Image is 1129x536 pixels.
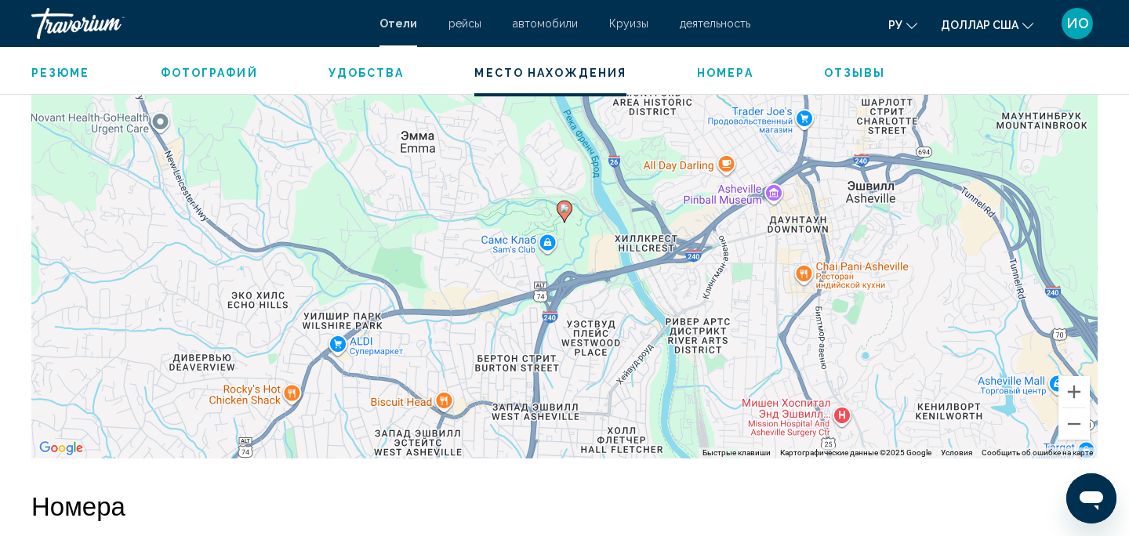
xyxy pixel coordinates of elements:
a: Открыть эту область в Google Картах (в новом окне) [35,438,87,458]
button: Номера [697,66,753,80]
button: Изменить валюту [941,13,1033,36]
button: Место нахождения [474,66,626,80]
iframe: Кнопка запуска окна обмена сообщениями [1066,473,1116,523]
font: ру [888,19,902,31]
a: рейсы [448,17,481,30]
button: Изменить язык [888,13,917,36]
a: Сообщить об ошибке на карте [982,448,1093,457]
button: Быстрые клавиши [702,447,771,458]
span: Место нахождения [474,67,626,79]
span: Отзывы [824,67,886,79]
img: Google [35,438,87,458]
a: Круизы [609,17,648,30]
h2: Номера [31,490,1098,521]
span: Фотографий [161,67,258,79]
a: деятельность [680,17,750,30]
button: Уменьшить [1058,408,1090,440]
a: автомобили [513,17,578,30]
font: ИО [1066,15,1089,31]
a: Травориум [31,8,364,39]
a: Отели [379,17,417,30]
span: Картографические данные ©2025 Google [780,448,931,457]
span: Удобства [329,67,405,79]
button: Резюме [31,66,90,80]
span: Номера [697,67,753,79]
button: Удобства [329,66,405,80]
a: Условия (ссылка откроется в новой вкладке) [941,448,972,457]
span: Резюме [31,67,90,79]
button: Увеличить [1058,376,1090,407]
button: Меню пользователя [1057,7,1098,40]
button: Отзывы [824,66,886,80]
font: доллар США [941,19,1018,31]
button: Фотографий [161,66,258,80]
